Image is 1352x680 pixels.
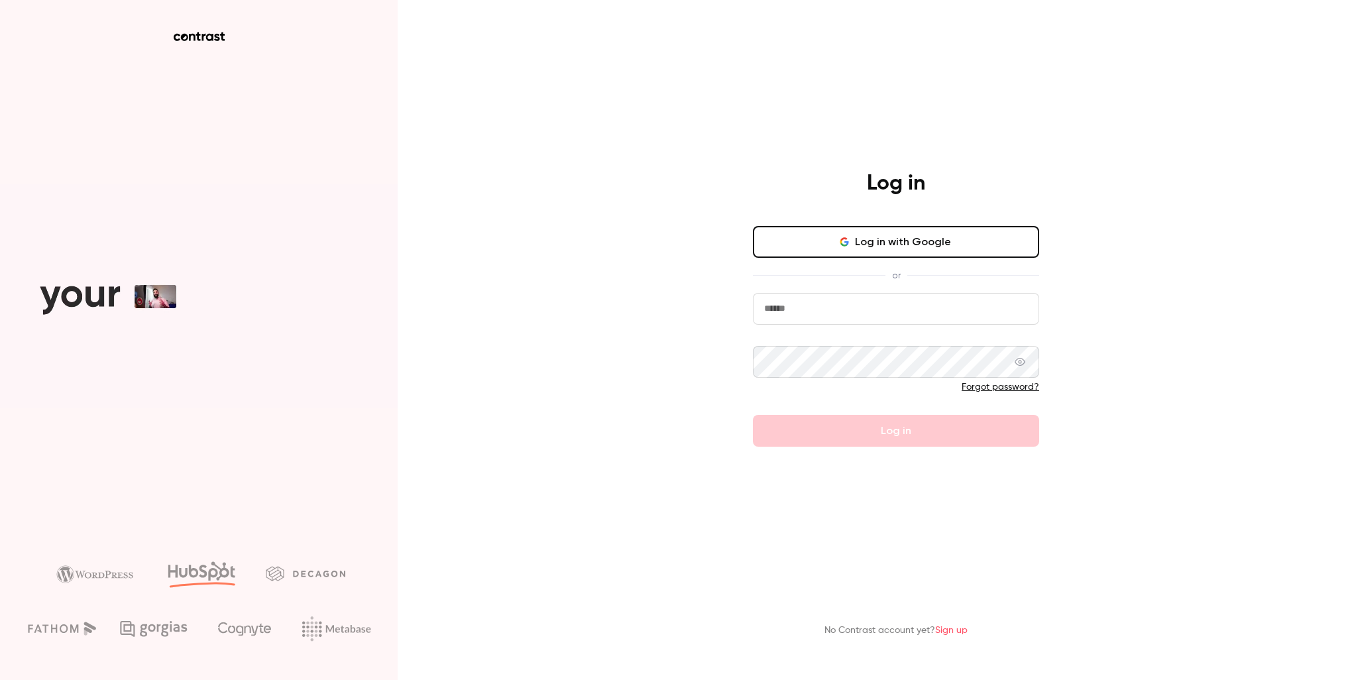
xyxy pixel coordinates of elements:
[867,170,925,197] h4: Log in
[266,566,345,581] img: decagon
[935,626,968,635] a: Sign up
[885,268,907,282] span: or
[824,624,968,638] p: No Contrast account yet?
[962,382,1039,392] a: Forgot password?
[753,226,1039,258] button: Log in with Google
